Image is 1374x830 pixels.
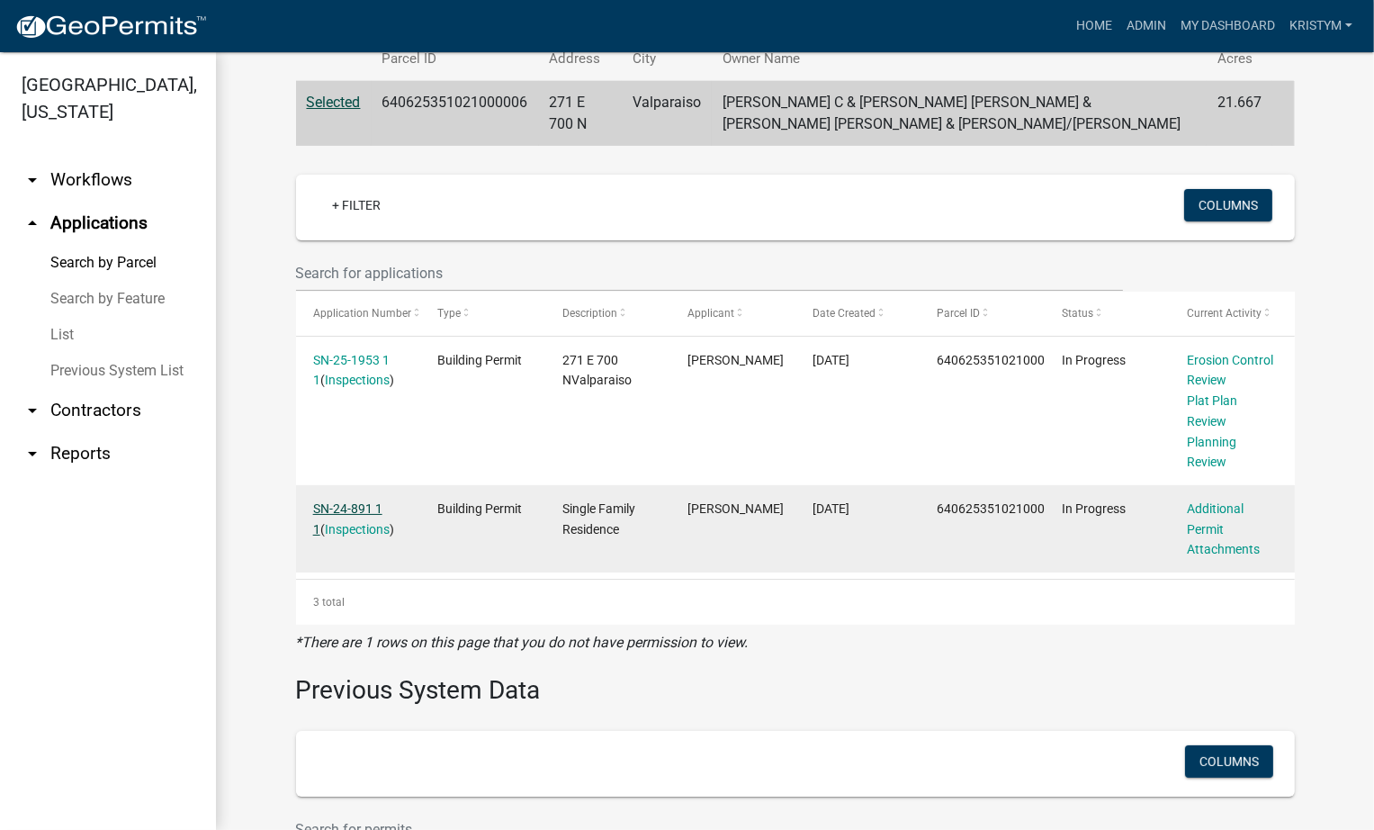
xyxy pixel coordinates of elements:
span: 640625351021000006 [937,353,1066,367]
datatable-header-cell: Description [545,292,670,335]
div: 3 total [296,580,1295,625]
span: Type [437,307,461,320]
button: Columns [1185,745,1273,778]
span: Applicant [687,307,734,320]
td: [PERSON_NAME] C & [PERSON_NAME] [PERSON_NAME] & [PERSON_NAME] [PERSON_NAME] & [PERSON_NAME]/[PERS... [712,81,1207,147]
span: Building Permit [437,501,522,516]
a: Additional Permit Attachments [1187,501,1260,557]
th: Owner Name [712,38,1207,80]
h3: Previous System Data [296,654,1295,709]
datatable-header-cell: Status [1045,292,1170,335]
span: In Progress [1062,353,1126,367]
span: Application Number [313,307,411,320]
span: Current Activity [1187,307,1262,320]
a: KristyM [1282,9,1360,43]
a: + Filter [318,189,395,221]
span: Building Permit [437,353,522,367]
th: Parcel ID [372,38,539,80]
a: Plat Plan Review [1187,393,1237,429]
datatable-header-cell: Applicant [670,292,795,335]
span: 271 E 700 NValparaiso [562,353,632,388]
span: 640625351021000006 [937,501,1066,516]
span: Single Family Residence [562,501,635,537]
a: My Dashboard [1173,9,1282,43]
a: Planning Review [1187,435,1236,470]
span: 10/06/2025 [813,353,849,367]
span: Date Created [813,307,876,320]
span: Parcel ID [937,307,980,320]
span: 05/21/2024 [813,501,849,516]
a: SN-24-891 1 1 [313,501,382,537]
span: Tami Evans [687,353,784,367]
a: Inspections [325,373,390,387]
i: arrow_drop_down [22,169,43,191]
td: 640625351021000006 [372,81,539,147]
div: ( ) [313,499,403,540]
datatable-header-cell: Current Activity [1170,292,1295,335]
datatable-header-cell: Type [420,292,545,335]
span: In Progress [1062,501,1126,516]
th: Address [539,38,623,80]
datatable-header-cell: Date Created [795,292,920,335]
div: ( ) [313,350,403,392]
datatable-header-cell: Parcel ID [920,292,1045,335]
a: SN-25-1953 1 1 [313,353,390,388]
input: Search for applications [296,255,1124,292]
th: Acres [1207,38,1272,80]
i: arrow_drop_up [22,212,43,234]
a: Selected [307,94,361,111]
a: Erosion Control Review [1187,353,1273,388]
a: Admin [1119,9,1173,43]
i: arrow_drop_down [22,443,43,465]
span: Zakrey Fleming [687,501,784,516]
datatable-header-cell: Application Number [296,292,421,335]
button: Columns [1184,189,1272,221]
th: City [622,38,712,80]
span: Description [562,307,617,320]
i: arrow_drop_down [22,400,43,421]
a: Home [1069,9,1119,43]
i: *There are 1 rows on this page that you do not have permission to view. [296,634,749,651]
td: 21.667 [1207,81,1272,147]
td: Valparaiso [622,81,712,147]
a: Inspections [325,522,390,537]
td: 271 E 700 N [539,81,623,147]
span: Status [1062,307,1093,320]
